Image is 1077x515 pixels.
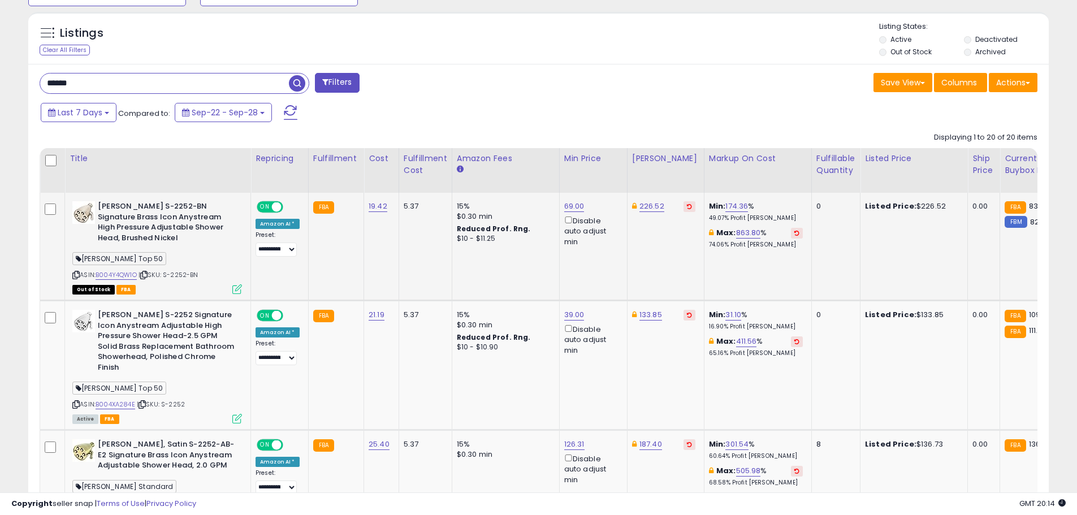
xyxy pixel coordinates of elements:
[58,107,102,118] span: Last 7 Days
[313,310,334,322] small: FBA
[934,132,1037,143] div: Displaying 1 to 20 of 20 items
[704,148,811,193] th: The percentage added to the cost of goods (COGS) that forms the calculator for Min & Max prices.
[369,439,390,450] a: 25.40
[139,270,198,279] span: | SKU: S-2252-BN
[1029,439,1051,449] span: 136.73
[865,439,916,449] b: Listed Price:
[258,440,272,450] span: ON
[725,309,741,321] a: 31.10
[709,452,803,460] p: 60.64% Profit [PERSON_NAME]
[1019,498,1066,509] span: 2025-10-6 20:14 GMT
[879,21,1049,32] p: Listing States:
[975,34,1018,44] label: Deactivated
[865,310,959,320] div: $133.85
[72,201,95,224] img: 41De-xpn-PL._SL40_.jpg
[816,201,851,211] div: 0
[632,153,699,165] div: [PERSON_NAME]
[97,498,145,509] a: Terms of Use
[890,47,932,57] label: Out of Stock
[457,153,555,165] div: Amazon Fees
[865,153,963,165] div: Listed Price
[709,153,807,165] div: Markup on Cost
[709,214,803,222] p: 49.07% Profit [PERSON_NAME]
[1029,309,1052,320] span: 109.04
[457,224,531,233] b: Reduced Prof. Rng.
[1005,216,1027,228] small: FBM
[256,340,300,365] div: Preset:
[716,227,736,238] b: Max:
[564,153,622,165] div: Min Price
[1005,310,1026,322] small: FBA
[816,153,855,176] div: Fulfillable Quantity
[1005,326,1026,338] small: FBA
[256,153,304,165] div: Repricing
[72,310,95,332] img: 41mZJH80YyL._SL40_.jpg
[100,414,119,424] span: FBA
[282,202,300,212] span: OFF
[118,108,170,119] span: Compared to:
[72,480,176,493] span: [PERSON_NAME] Standard
[96,400,135,409] a: B004XA284E
[709,201,803,222] div: %
[96,270,137,280] a: B004Y4QW1O
[404,439,443,449] div: 5.37
[709,201,726,211] b: Min:
[146,498,196,509] a: Privacy Policy
[934,73,987,92] button: Columns
[11,498,53,509] strong: Copyright
[369,309,384,321] a: 21.19
[1030,217,1050,227] span: 82.26
[709,349,803,357] p: 65.16% Profit [PERSON_NAME]
[457,310,551,320] div: 15%
[11,499,196,509] div: seller snap | |
[457,449,551,460] div: $0.30 min
[41,103,116,122] button: Last 7 Days
[736,465,761,477] a: 505.98
[564,214,618,247] div: Disable auto adjust min
[457,234,551,244] div: $10 - $11.25
[315,73,359,93] button: Filters
[137,400,185,409] span: | SKU: S-2252
[369,201,387,212] a: 19.42
[865,309,916,320] b: Listed Price:
[404,201,443,211] div: 5.37
[313,439,334,452] small: FBA
[890,34,911,44] label: Active
[98,310,235,375] b: [PERSON_NAME] S-2252 Signature Icon Anystream Adjustable High Pressure Shower Head-2.5 GPM Solid ...
[72,252,166,265] span: [PERSON_NAME] Top 50
[282,440,300,450] span: OFF
[313,153,359,165] div: Fulfillment
[457,439,551,449] div: 15%
[972,153,995,176] div: Ship Price
[975,47,1006,57] label: Archived
[457,165,464,175] small: Amazon Fees.
[256,219,300,229] div: Amazon AI *
[564,323,618,356] div: Disable auto adjust min
[709,310,803,331] div: %
[564,201,585,212] a: 69.00
[639,201,664,212] a: 226.52
[1005,439,1026,452] small: FBA
[256,231,300,257] div: Preset:
[709,309,726,320] b: Min:
[258,311,272,321] span: ON
[709,323,803,331] p: 16.90% Profit [PERSON_NAME]
[564,439,585,450] a: 126.31
[709,439,726,449] b: Min:
[116,285,136,295] span: FBA
[98,439,235,474] b: [PERSON_NAME], Satin S-2252-AB-E2 Signature Brass Icon Anystream Adjustable Shower Head, 2.0 GPM
[564,452,618,485] div: Disable auto adjust min
[72,439,95,462] img: 41dFaQle24L._SL40_.jpg
[1005,153,1063,176] div: Current Buybox Price
[404,310,443,320] div: 5.37
[716,465,736,476] b: Max:
[313,201,334,214] small: FBA
[865,439,959,449] div: $136.73
[369,153,394,165] div: Cost
[709,241,803,249] p: 74.06% Profit [PERSON_NAME]
[989,73,1037,92] button: Actions
[639,439,662,450] a: 187.40
[709,336,803,357] div: %
[716,336,736,347] b: Max:
[816,310,851,320] div: 0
